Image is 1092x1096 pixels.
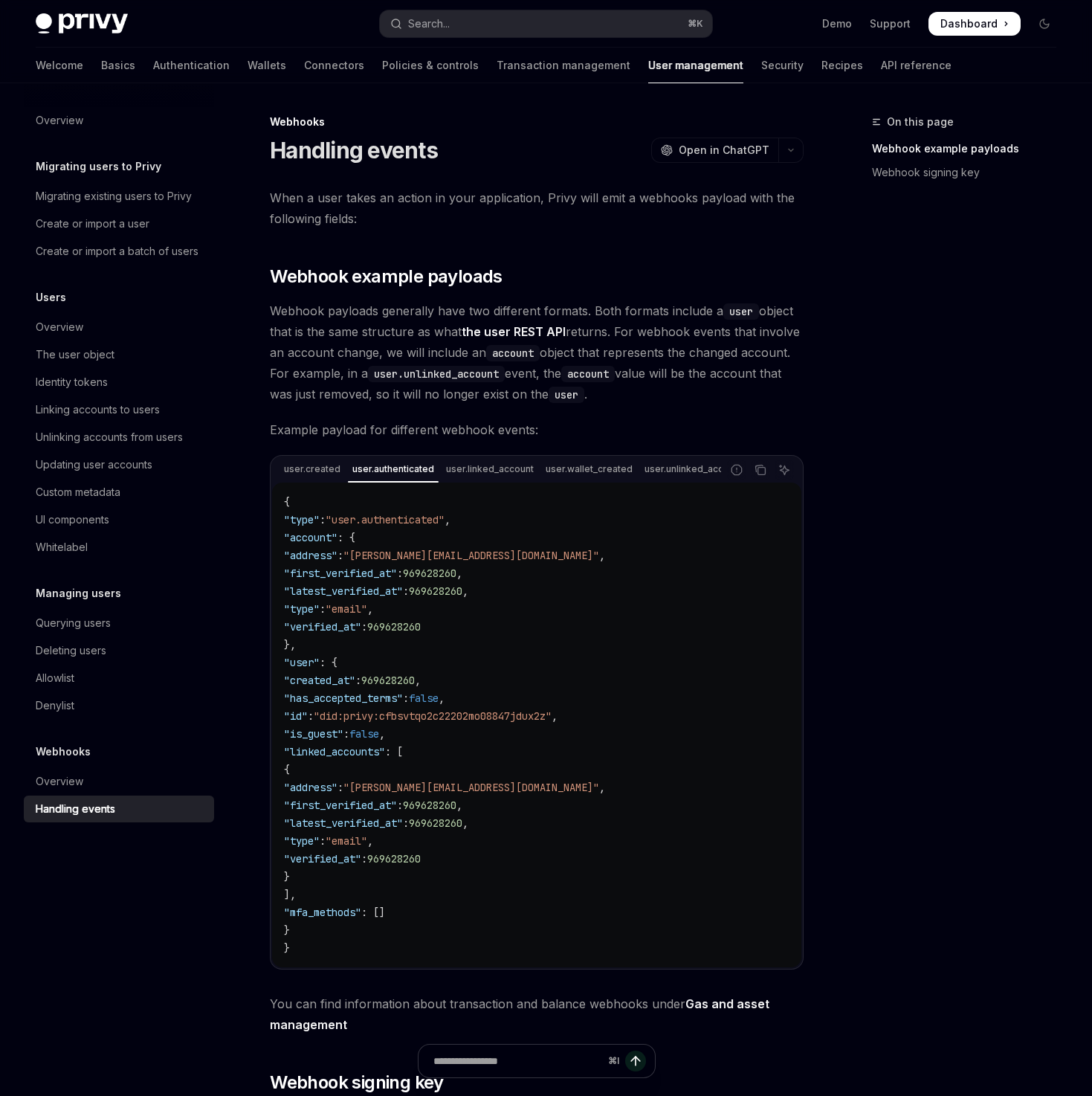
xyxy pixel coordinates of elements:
span: : { [320,656,337,669]
div: Overview [36,318,83,336]
span: : [403,584,409,598]
code: user.unlinked_account [368,366,505,382]
span: Example payload for different webhook events: [270,419,804,440]
a: Demo [822,16,852,31]
span: : [397,567,403,580]
code: user [549,387,584,403]
button: Copy the contents from the code block [751,460,770,480]
span: } [284,870,290,883]
div: Migrating existing users to Privy [36,187,192,205]
a: Create or import a user [24,210,214,237]
button: Send message [625,1051,646,1071]
a: Overview [24,314,214,341]
div: Create or import a batch of users [36,242,198,260]
span: "user.authenticated" [326,513,445,526]
span: "type" [284,834,320,848]
div: Identity tokens [36,373,108,391]
a: API reference [881,48,952,83]
div: Search... [408,15,450,33]
span: "created_at" [284,674,355,687]
a: Connectors [304,48,364,83]
span: "email" [326,602,367,616]
span: false [349,727,379,741]
h5: Users [36,288,66,306]
span: , [415,674,421,687]
a: Handling events [24,796,214,822]
span: "is_guest" [284,727,343,741]
div: Linking accounts to users [36,401,160,419]
div: user.unlinked_account [640,460,747,478]
button: Ask AI [775,460,794,480]
a: The user object [24,341,214,368]
span: 969628260 [403,799,456,812]
div: user.authenticated [348,460,439,478]
div: user.linked_account [442,460,538,478]
a: Custom metadata [24,479,214,506]
a: Overview [24,107,214,134]
div: Deleting users [36,642,106,660]
span: 969628260 [361,674,415,687]
span: Dashboard [940,16,998,31]
h5: Managing users [36,584,121,602]
h1: Handling events [270,137,438,164]
a: Querying users [24,610,214,636]
span: { [284,763,290,776]
div: Whitelabel [36,538,88,556]
span: On this page [887,113,954,131]
span: : [320,602,326,616]
a: Wallets [248,48,286,83]
div: Allowlist [36,669,74,687]
span: 969628260 [409,584,462,598]
div: The user object [36,346,114,364]
span: : [320,834,326,848]
button: Report incorrect code [727,460,746,480]
span: "linked_accounts" [284,745,385,758]
span: 969628260 [403,567,456,580]
span: , [462,816,468,830]
span: "latest_verified_at" [284,584,403,598]
span: , [599,549,605,562]
a: Welcome [36,48,83,83]
div: UI components [36,511,109,529]
a: Basics [101,48,135,83]
a: Recipes [821,48,863,83]
span: "latest_verified_at" [284,816,403,830]
a: Unlinking accounts from users [24,424,214,451]
span: : [ [385,745,403,758]
span: : [403,816,409,830]
div: Overview [36,773,83,790]
a: Allowlist [24,665,214,692]
div: Webhooks [270,115,804,129]
input: Ask a question... [433,1045,602,1077]
code: user [723,303,759,320]
span: "type" [284,602,320,616]
a: Authentication [153,48,230,83]
span: }, [284,638,296,651]
span: , [456,799,462,812]
a: Webhook signing key [872,161,1068,184]
span: : [397,799,403,812]
a: Transaction management [497,48,630,83]
span: : [361,852,367,865]
span: } [284,941,290,955]
span: : { [337,531,355,544]
span: , [445,513,450,526]
img: dark logo [36,13,128,34]
span: When a user takes an action in your application, Privy will emit a webhooks payload with the foll... [270,187,804,229]
a: Updating user accounts [24,451,214,478]
span: "address" [284,781,337,794]
span: , [462,584,468,598]
span: : [308,709,314,723]
span: : [355,674,361,687]
span: ⌘ K [688,18,703,30]
span: , [552,709,558,723]
a: Linking accounts to users [24,396,214,423]
div: user.created [280,460,345,478]
a: Denylist [24,692,214,719]
span: , [599,781,605,794]
a: Overview [24,768,214,795]
a: Identity tokens [24,369,214,396]
span: 969628260 [367,620,421,634]
span: "verified_at" [284,620,361,634]
a: Whitelabel [24,534,214,561]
